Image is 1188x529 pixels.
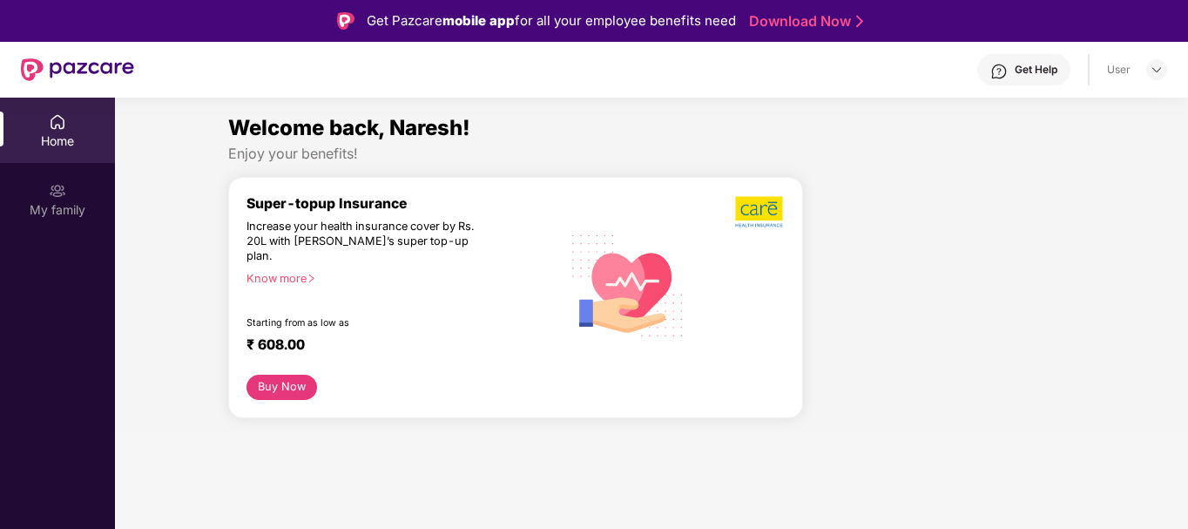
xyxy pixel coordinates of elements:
[246,272,550,284] div: Know more
[246,375,317,400] button: Buy Now
[1150,63,1164,77] img: svg+xml;base64,PHN2ZyBpZD0iRHJvcGRvd24tMzJ4MzIiIHhtbG5zPSJodHRwOi8vd3d3LnczLm9yZy8yMDAwL3N2ZyIgd2...
[337,12,354,30] img: Logo
[49,113,66,131] img: svg+xml;base64,PHN2ZyBpZD0iSG9tZSIgeG1sbnM9Imh0dHA6Ly93d3cudzMub3JnLzIwMDAvc3ZnIiB3aWR0aD0iMjAiIG...
[246,195,561,212] div: Super-topup Insurance
[735,195,785,228] img: b5dec4f62d2307b9de63beb79f102df3.png
[246,220,485,264] div: Increase your health insurance cover by Rs. 20L with [PERSON_NAME]’s super top-up plan.
[228,145,1075,163] div: Enjoy your benefits!
[49,182,66,200] img: svg+xml;base64,PHN2ZyB3aWR0aD0iMjAiIGhlaWdodD0iMjAiIHZpZXdCb3g9IjAgMCAyMCAyMCIgZmlsbD0ibm9uZSIgeG...
[228,115,470,140] span: Welcome back, Naresh!
[1015,63,1057,77] div: Get Help
[561,216,696,353] img: svg+xml;base64,PHN2ZyB4bWxucz0iaHR0cDovL3d3dy53My5vcmcvMjAwMC9zdmciIHhtbG5zOnhsaW5rPSJodHRwOi8vd3...
[21,58,134,81] img: New Pazcare Logo
[749,12,858,31] a: Download Now
[307,274,316,283] span: right
[856,12,863,31] img: Stroke
[990,63,1008,80] img: svg+xml;base64,PHN2ZyBpZD0iSGVscC0zMngzMiIgeG1sbnM9Imh0dHA6Ly93d3cudzMub3JnLzIwMDAvc3ZnIiB3aWR0aD...
[246,317,487,329] div: Starting from as low as
[442,12,515,29] strong: mobile app
[1107,63,1131,77] div: User
[367,10,736,31] div: Get Pazcare for all your employee benefits need
[246,336,543,357] div: ₹ 608.00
